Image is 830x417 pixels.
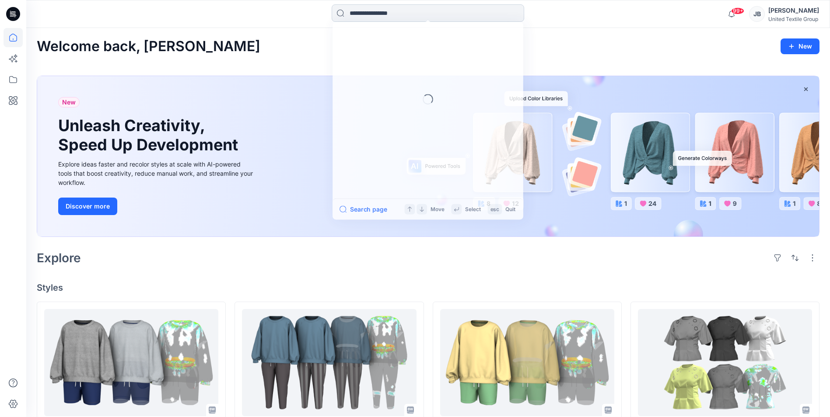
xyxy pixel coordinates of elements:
span: New [62,97,76,108]
p: esc [490,205,500,213]
h2: Explore [37,251,81,265]
a: TR0407LW119__RG-test-JB [638,309,812,416]
h1: Unleash Creativity, Speed Up Development [58,116,242,154]
a: Discover more [58,198,255,215]
button: Search page [340,204,387,215]
div: [PERSON_NAME] [768,5,819,16]
button: Discover more [58,198,117,215]
h4: Styles [37,282,819,293]
p: Select [465,205,481,213]
div: Explore ideas faster and recolor styles at scale with AI-powered tools that boost creativity, red... [58,160,255,187]
p: Move [431,205,445,213]
div: United Textile Group [768,16,819,22]
p: Quit [505,205,515,213]
a: 120396-ZPL-DEV-RG-JB [440,309,614,416]
h2: Welcome back, [PERSON_NAME] [37,38,260,55]
a: 120415-ZPL-DEV-RG-JB [44,309,218,416]
a: 120397-ZPL-DEV-RG-JB [242,309,416,416]
span: 99+ [731,7,744,14]
div: JB [749,6,765,22]
button: New [781,38,819,54]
